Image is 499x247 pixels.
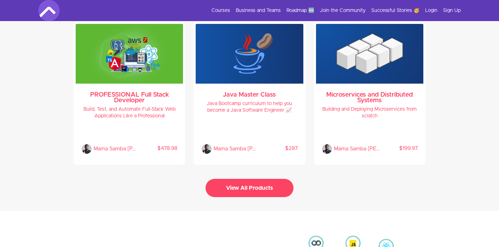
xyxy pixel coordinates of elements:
h4: Java Bootcamp curriculum to help you become a Java Software Engineer 📈 [201,100,297,114]
a: Join the Community [320,7,366,14]
h3: Microservices and Distributed Systems [322,92,418,103]
p: $287 [259,145,297,152]
a: Courses [211,7,230,14]
img: Mama Samba Braima Nelson [81,144,92,154]
img: KxJrDWUAT7eboSIIw62Q_java-master-class.png [196,24,303,84]
p: $478.98 [139,145,177,152]
button: View All Products [206,179,293,197]
a: Sign Up [443,7,461,14]
a: Successful Stories 🥳 [371,7,419,14]
p: Mama Samba Braima Nelson [214,144,259,154]
a: Login [425,7,437,14]
h3: PROFESSIONAL Full Stack Developer [81,92,177,103]
img: WPzdydpSLWzi0DE2vtpQ_full-stack-professional.png [76,24,183,84]
h4: Building and Deploying Microservices from scratch [322,106,418,119]
a: Business and Teams [236,7,281,14]
p: Mama Samba Braima Nelson [94,144,139,154]
h3: Java Master Class [201,92,297,98]
a: PROFESSIONAL Full Stack Developer Build, Test, and Automate Full-Stack Web Applications Like a Pr... [76,24,183,163]
a: Java Master Class Java Bootcamp curriculum to help you become a Java Software Engineer 📈 Mama Sam... [196,24,303,163]
a: Microservices and Distributed Systems Building and Deploying Microservices from scratch Mama Samb... [316,24,423,163]
p: $199.97 [379,145,418,152]
img: TihXErSBeUGYhRLXbhsQ_microservices.png [316,24,423,84]
h4: Build, Test, and Automate Full-Stack Web Applications Like a Professional [81,106,177,119]
a: View All Products [206,187,293,190]
a: Roadmap 🆕 [286,7,314,14]
p: Mama Samba Braima Nelson [334,144,379,154]
img: Mama Samba Braima Nelson [322,144,332,154]
img: Mama Samba Braima Nelson [201,144,212,154]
